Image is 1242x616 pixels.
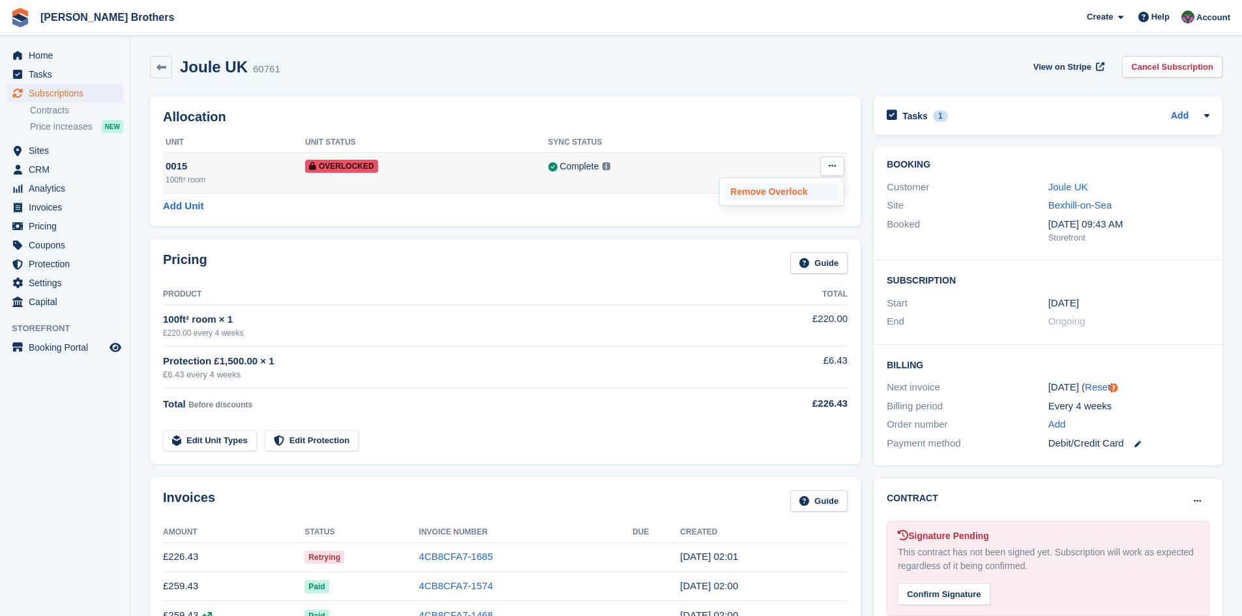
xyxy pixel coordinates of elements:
span: Storefront [12,322,130,335]
a: menu [7,255,123,273]
div: Payment method [887,436,1048,451]
div: £6.43 every 4 weeks [163,368,743,381]
span: CRM [29,160,107,179]
span: Protection [29,255,107,273]
a: Guide [790,252,848,274]
a: Add [1171,109,1189,124]
a: Bexhill-on-Sea [1048,199,1112,211]
div: Customer [887,180,1048,195]
h2: Billing [887,358,1209,371]
span: Sites [29,141,107,160]
a: Cancel Subscription [1122,56,1222,78]
img: Nick Wright [1181,10,1194,23]
h2: Subscription [887,273,1209,286]
h2: Joule UK [180,58,248,76]
a: Preview store [108,340,123,355]
a: 4CB8CFA7-1574 [419,580,493,591]
a: menu [7,338,123,357]
a: Price increases NEW [30,119,123,134]
span: Retrying [304,551,344,564]
a: menu [7,84,123,102]
h2: Booking [887,160,1209,170]
a: Joule UK [1048,181,1088,192]
a: menu [7,179,123,198]
time: 2025-10-06 01:01:13 UTC [680,551,738,562]
span: Before discounts [188,400,252,409]
span: Account [1196,11,1230,24]
h2: Allocation [163,110,848,125]
span: Subscriptions [29,84,107,102]
div: [DATE] 09:43 AM [1048,217,1209,232]
div: NEW [102,120,123,133]
a: Reset [1085,381,1110,392]
a: menu [7,274,123,292]
div: Next invoice [887,380,1048,395]
td: £226.43 [163,542,304,572]
span: Capital [29,293,107,311]
div: Order number [887,417,1048,432]
a: Add [1048,417,1066,432]
a: [PERSON_NAME] Brothers [35,7,179,28]
div: Billing period [887,399,1048,414]
span: Settings [29,274,107,292]
a: Edit Protection [265,430,359,452]
div: Confirm Signature [898,583,990,605]
span: Pricing [29,217,107,235]
div: 100ft² room [166,174,305,186]
div: 0015 [166,159,305,174]
span: Home [29,46,107,65]
div: Debit/Credit Card [1048,436,1209,451]
div: Signature Pending [898,529,1198,543]
th: Product [163,284,743,305]
span: Analytics [29,179,107,198]
td: £259.43 [163,572,304,601]
div: [DATE] ( ) [1048,380,1209,395]
a: Remove Overlock [725,183,838,200]
h2: Contract [887,491,938,505]
div: This contract has not been signed yet. Subscription will work as expected regardless of it being ... [898,546,1198,573]
img: icon-info-grey-7440780725fd019a000dd9b08b2336e03edf1995a4989e88bcd33f0948082b44.svg [602,162,610,170]
div: Tooltip anchor [1108,382,1119,394]
th: Total [743,284,848,305]
span: Create [1087,10,1113,23]
span: Paid [304,580,329,593]
a: View on Stripe [1028,56,1107,78]
td: £6.43 [743,346,848,389]
span: Tasks [29,65,107,83]
time: 2024-12-02 01:00:00 UTC [1048,296,1079,311]
div: Every 4 weeks [1048,399,1209,414]
time: 2025-09-08 01:00:51 UTC [680,580,738,591]
span: Booking Portal [29,338,107,357]
div: End [887,314,1048,329]
h2: Tasks [902,110,928,122]
span: Coupons [29,236,107,254]
div: Protection £1,500.00 × 1 [163,354,743,369]
div: Site [887,198,1048,213]
div: Complete [560,160,599,173]
div: 60761 [253,62,280,77]
div: 1 [933,110,948,122]
a: Contracts [30,104,123,117]
th: Due [632,522,680,543]
span: Overlocked [305,160,378,173]
div: £220.00 every 4 weeks [163,327,743,339]
th: Created [680,522,848,543]
div: Start [887,296,1048,311]
a: Confirm Signature [898,580,990,591]
a: menu [7,198,123,216]
a: menu [7,236,123,254]
th: Status [304,522,419,543]
div: Booked [887,217,1048,244]
h2: Invoices [163,490,215,512]
div: £226.43 [743,396,848,411]
td: £220.00 [743,304,848,345]
div: Storefront [1048,231,1209,244]
a: Guide [790,490,848,512]
a: menu [7,46,123,65]
a: menu [7,293,123,311]
span: Total [163,398,186,409]
a: menu [7,141,123,160]
th: Invoice Number [419,522,633,543]
span: Help [1151,10,1170,23]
